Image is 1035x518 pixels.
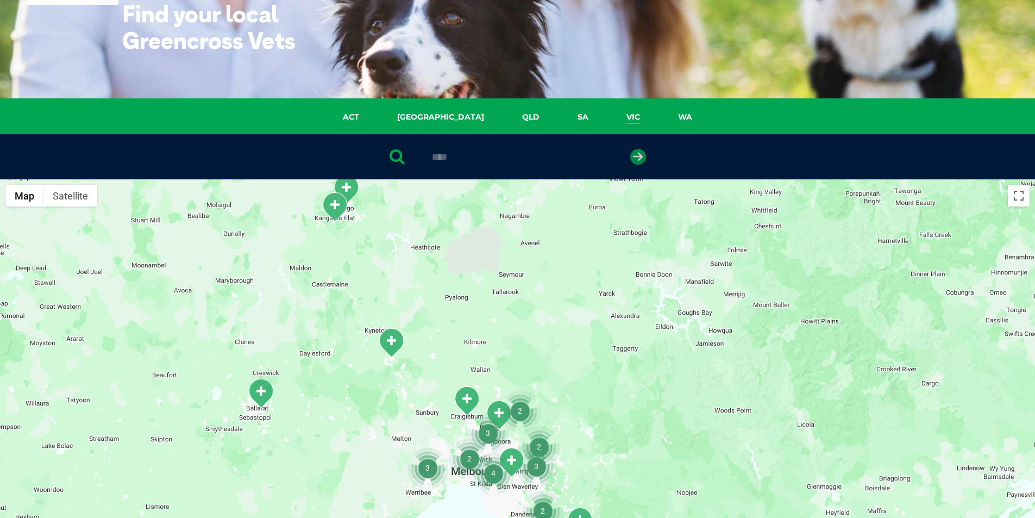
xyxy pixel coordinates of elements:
[518,426,560,467] div: 2
[485,400,512,430] div: South Morang
[122,1,337,54] h1: Find your local Greencross Vets
[499,390,541,432] div: 2
[43,185,97,207] button: Show satellite imagery
[559,111,607,123] a: SA
[1014,49,1025,60] button: Search
[378,111,503,123] a: [GEOGRAPHIC_DATA]
[247,378,274,408] div: Ballarat
[453,386,480,416] div: Craigieburn
[324,111,378,123] a: ACT
[449,438,490,479] div: 2
[321,192,348,222] div: Kangaroo Flat
[467,413,509,454] div: 3
[5,185,43,207] button: Show street map
[378,328,405,358] div: Macedon Ranges
[1008,185,1030,207] button: Toggle fullscreen view
[503,111,559,123] a: QLD
[498,447,525,477] div: Box Hill
[407,447,448,489] div: 3
[607,111,659,123] a: VIC
[333,174,360,204] div: White Hills
[516,446,557,487] div: 3
[473,453,514,494] div: 4
[659,111,711,123] a: WA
